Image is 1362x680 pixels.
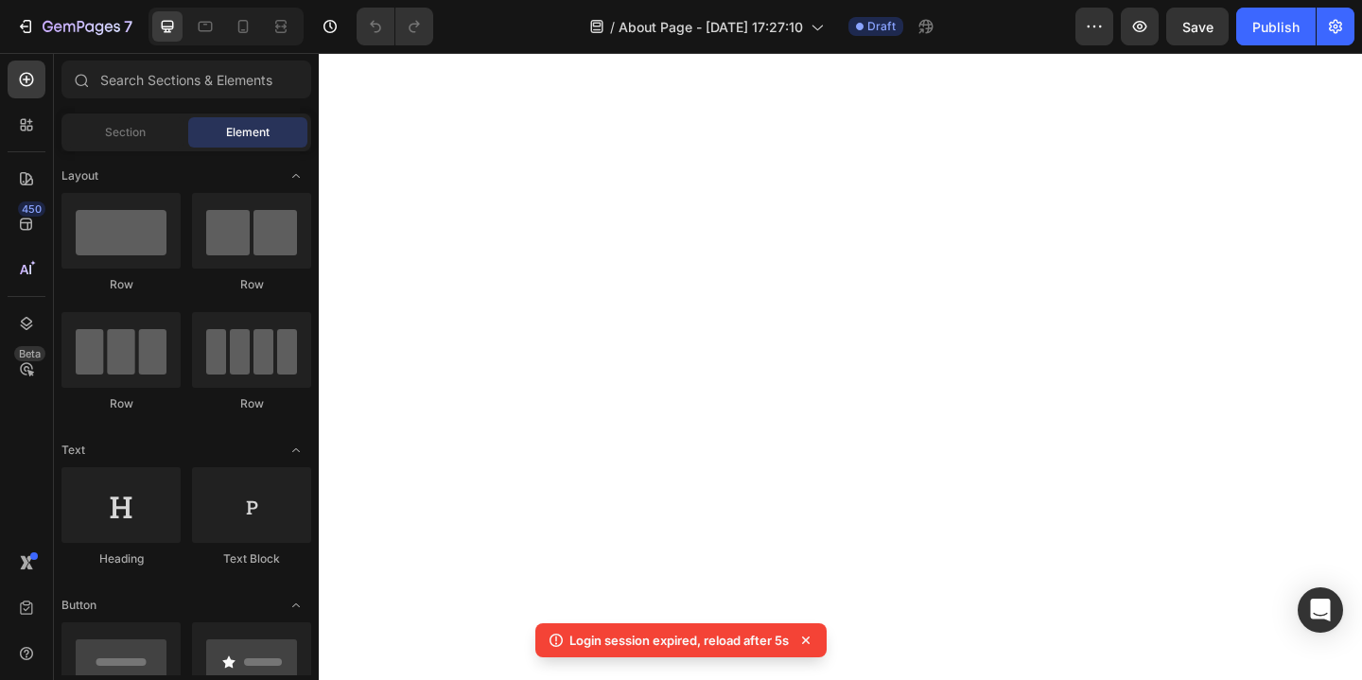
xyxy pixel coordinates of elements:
p: Login session expired, reload after 5s [569,631,789,650]
span: Section [105,124,146,141]
button: 7 [8,8,141,45]
div: Beta [14,346,45,361]
div: Undo/Redo [357,8,433,45]
div: Text Block [192,550,311,567]
button: Publish [1236,8,1316,45]
div: Row [192,276,311,293]
span: Save [1182,19,1214,35]
span: Draft [867,18,896,35]
div: 450 [18,201,45,217]
span: / [610,17,615,37]
div: Row [192,395,311,412]
span: Toggle open [281,435,311,465]
button: Save [1166,8,1229,45]
span: Button [61,597,96,614]
div: Heading [61,550,181,567]
span: Toggle open [281,161,311,191]
p: 7 [124,15,132,38]
span: Element [226,124,270,141]
span: About Page - [DATE] 17:27:10 [619,17,803,37]
div: Open Intercom Messenger [1298,587,1343,633]
span: Toggle open [281,590,311,620]
div: Publish [1252,17,1300,37]
span: Layout [61,167,98,184]
span: Text [61,442,85,459]
input: Search Sections & Elements [61,61,311,98]
div: Row [61,276,181,293]
div: Row [61,395,181,412]
iframe: Design area [319,53,1362,680]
